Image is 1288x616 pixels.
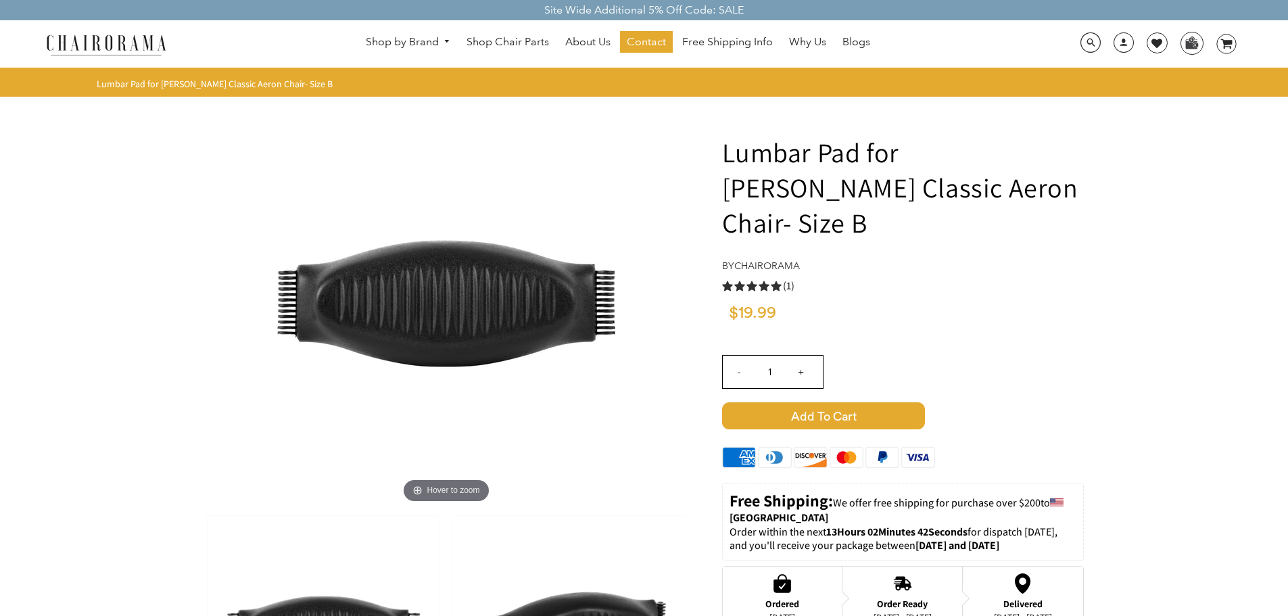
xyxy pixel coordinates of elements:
div: Delivered [994,598,1052,609]
strong: [DATE] and [DATE] [915,538,999,552]
img: Lumbar Pad for Herman Miller Classic Aeron Chair- Size B - chairorama [243,101,649,506]
a: About Us [558,31,617,53]
span: Lumbar Pad for [PERSON_NAME] Classic Aeron Chair- Size B [97,78,333,90]
a: Contact [620,31,673,53]
div: Ordered [765,598,799,609]
p: to [730,490,1076,525]
span: Free Shipping Info [682,35,773,49]
span: (1) [783,279,794,293]
div: Order Ready [874,598,932,609]
a: Free Shipping Info [675,31,780,53]
span: $19.99 [729,305,776,321]
input: - [723,356,755,388]
h4: by [722,260,1084,272]
span: Shop Chair Parts [467,35,549,49]
nav: DesktopNavigation [231,31,1005,56]
span: Add to Cart [722,402,925,429]
a: 5.0 rating (1 votes) [722,279,1084,293]
span: Blogs [842,35,870,49]
span: We offer free shipping for purchase over $200 [833,496,1041,510]
h1: Lumbar Pad for [PERSON_NAME] Classic Aeron Chair- Size B [722,135,1084,240]
input: + [785,356,817,388]
a: Shop Chair Parts [460,31,556,53]
p: Order within the next for dispatch [DATE], and you'll receive your package between [730,525,1076,554]
a: Shop by Brand [359,32,458,53]
a: Why Us [782,31,833,53]
span: Contact [627,35,666,49]
a: chairorama [734,260,800,272]
img: chairorama [39,32,174,56]
span: 13Hours 02Minutes 42Seconds [826,525,968,539]
strong: [GEOGRAPHIC_DATA] [730,511,828,525]
span: Why Us [789,35,826,49]
span: About Us [565,35,611,49]
a: Lumbar Pad for Herman Miller Classic Aeron Chair- Size B - chairoramaHover to zoom [243,295,649,310]
a: Blogs [836,31,877,53]
button: Add to Cart [722,402,1084,429]
nav: breadcrumbs [97,78,337,90]
img: WhatsApp_Image_2024-07-12_at_16.23.01.webp [1181,32,1202,53]
strong: Free Shipping: [730,490,833,511]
